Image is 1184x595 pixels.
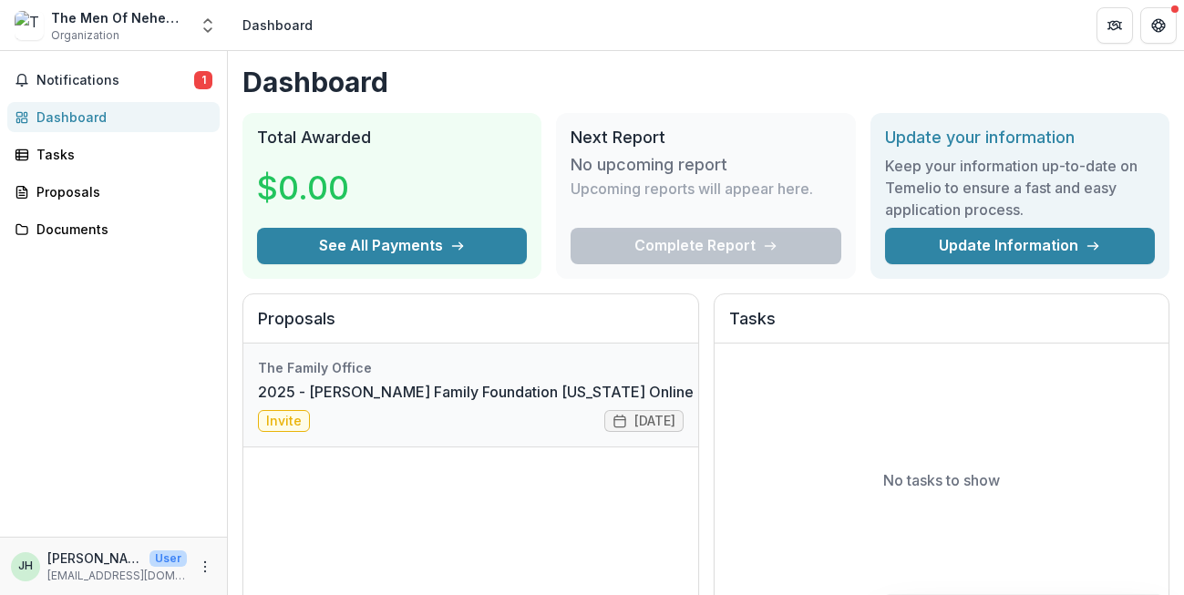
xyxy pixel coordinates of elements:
img: The Men Of Nehemiah Inc [15,11,44,40]
button: Get Help [1140,7,1177,44]
p: Upcoming reports will appear here. [571,178,813,200]
h2: Total Awarded [257,128,527,148]
button: See All Payments [257,228,527,264]
h2: Update your information [885,128,1155,148]
p: User [149,550,187,567]
button: Partners [1096,7,1133,44]
h2: Proposals [258,309,684,344]
nav: breadcrumb [235,12,320,38]
a: Update Information [885,228,1155,264]
div: Dashboard [242,15,313,35]
h1: Dashboard [242,66,1169,98]
a: Dashboard [7,102,220,132]
div: Jennifer Hays [18,560,33,572]
h3: No upcoming report [571,155,727,175]
div: Tasks [36,145,205,164]
h3: Keep your information up-to-date on Temelio to ensure a fast and easy application process. [885,155,1155,221]
a: 2025 - [PERSON_NAME] Family Foundation [US_STATE] Online Grant Application [258,381,817,403]
div: Dashboard [36,108,205,127]
div: The Men Of Nehemiah Inc [51,8,188,27]
a: Documents [7,214,220,244]
button: Notifications1 [7,66,220,95]
h3: $0.00 [257,163,394,212]
div: Proposals [36,182,205,201]
a: Proposals [7,177,220,207]
h2: Next Report [571,128,840,148]
p: [EMAIL_ADDRESS][DOMAIN_NAME] [47,568,187,584]
button: Open entity switcher [195,7,221,44]
p: [PERSON_NAME] [47,549,142,568]
p: No tasks to show [883,469,1000,491]
div: Documents [36,220,205,239]
h2: Tasks [729,309,1155,344]
span: Notifications [36,73,194,88]
span: 1 [194,71,212,89]
button: More [194,556,216,578]
a: Tasks [7,139,220,169]
span: Organization [51,27,119,44]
